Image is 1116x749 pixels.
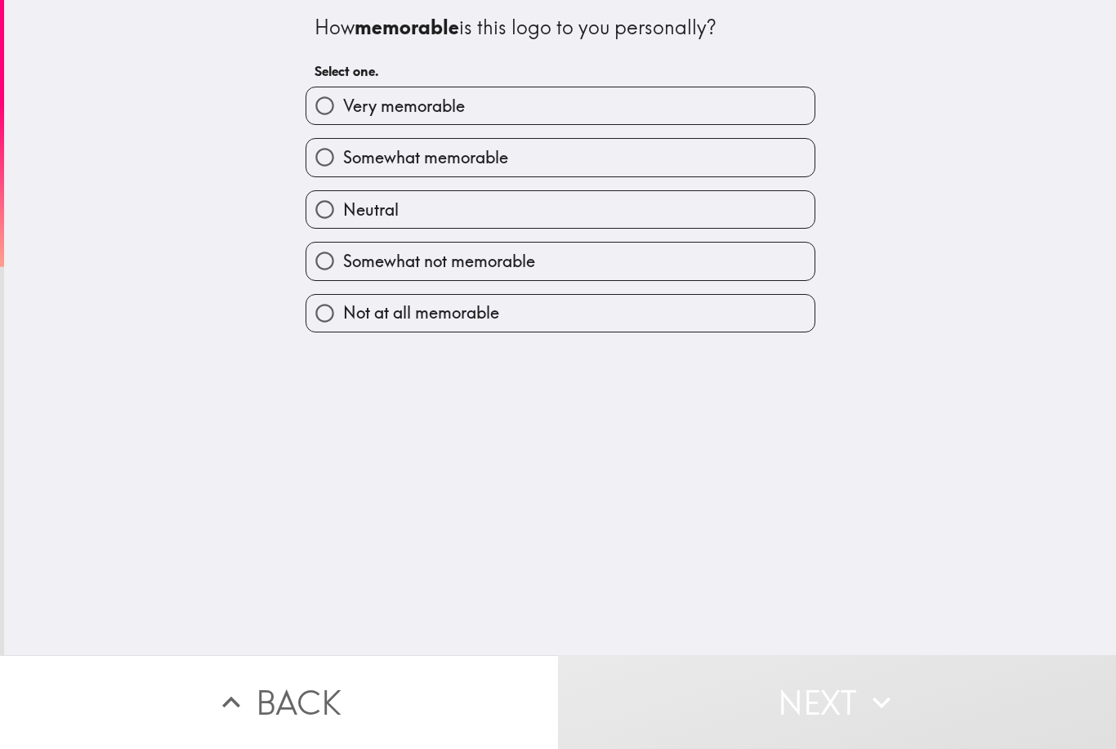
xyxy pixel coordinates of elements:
div: How is this logo to you personally? [315,14,806,42]
h6: Select one. [315,62,806,80]
button: Somewhat not memorable [306,243,815,279]
span: Neutral [343,198,399,221]
button: Not at all memorable [306,295,815,332]
span: Very memorable [343,95,465,118]
b: memorable [355,15,459,39]
button: Next [558,655,1116,749]
span: Not at all memorable [343,301,499,324]
button: Neutral [306,191,815,228]
button: Somewhat memorable [306,139,815,176]
span: Somewhat memorable [343,146,508,169]
button: Very memorable [306,87,815,124]
span: Somewhat not memorable [343,250,535,273]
